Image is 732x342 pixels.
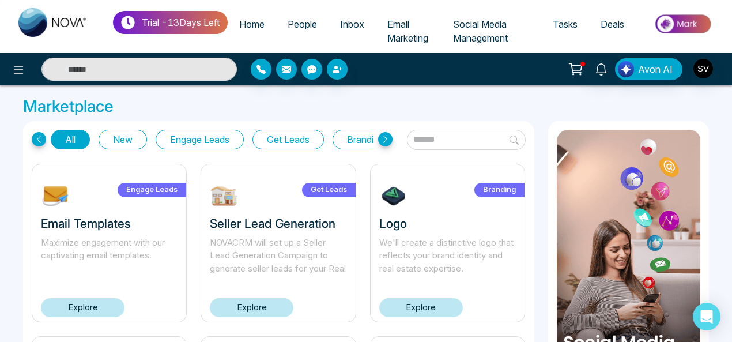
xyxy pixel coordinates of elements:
button: Avon AI [615,58,682,80]
button: New [99,130,147,149]
a: Email Marketing [376,13,442,49]
a: Explore [41,298,124,317]
div: Open Intercom Messenger [693,303,720,330]
button: All [51,130,90,149]
span: Social Media Management [453,18,508,44]
a: People [276,13,329,35]
a: Explore [379,298,463,317]
a: Inbox [329,13,376,35]
a: Home [228,13,276,35]
p: NOVACRM will set up a Seller Lead Generation Campaign to generate seller leads for your Real Estate [210,236,346,276]
a: Tasks [541,13,589,35]
span: Home [239,18,265,30]
img: 7tHiu1732304639.jpg [379,182,408,211]
button: Engage Leads [156,130,244,149]
h3: Seller Lead Generation [210,216,346,231]
span: People [288,18,317,30]
span: Tasks [553,18,578,30]
label: Get Leads [302,183,356,197]
span: Deals [601,18,624,30]
p: Maximize engagement with our captivating email templates. [41,236,178,276]
h3: Email Templates [41,216,178,231]
button: Get Leads [252,130,324,149]
h3: Logo [379,216,516,231]
img: User Avatar [693,59,713,78]
a: Social Media Management [442,13,541,49]
img: Market-place.gif [642,11,725,37]
button: Branding [333,130,398,149]
a: Deals [589,13,636,35]
a: Explore [210,298,293,317]
span: Avon AI [638,62,673,76]
img: W9EOY1739212645.jpg [210,182,239,211]
label: Engage Leads [118,183,186,197]
img: Nova CRM Logo [18,8,88,37]
img: Lead Flow [618,61,634,77]
p: Trial - 13 Days Left [142,16,220,29]
p: We'll create a distinctive logo that reflects your brand identity and real estate expertise. [379,236,516,276]
img: NOmgJ1742393483.jpg [41,182,70,211]
span: Email Marketing [387,18,428,44]
span: Inbox [340,18,364,30]
label: Branding [474,183,525,197]
h3: Marketplace [23,97,709,116]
